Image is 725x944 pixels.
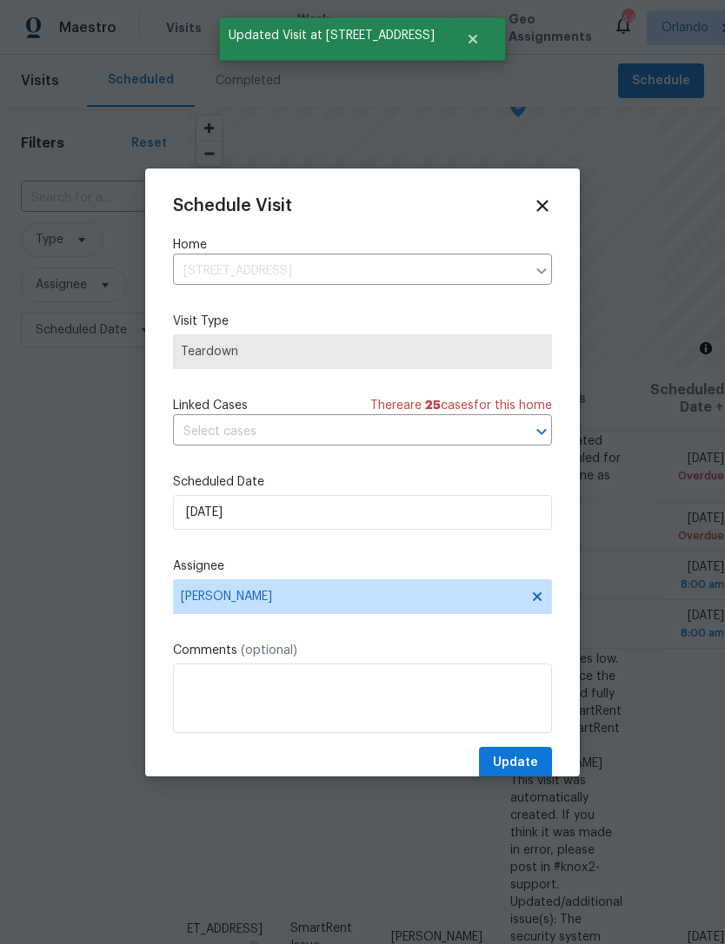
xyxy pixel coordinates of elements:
input: Enter in an address [173,258,526,285]
span: Teardown [181,343,544,360]
label: Visit Type [173,313,552,330]
button: Open [529,419,554,444]
button: Close [444,22,502,56]
span: Linked Cases [173,397,248,414]
span: Update [493,752,538,774]
label: Assignee [173,558,552,575]
span: [PERSON_NAME] [181,590,522,604]
span: Close [533,196,552,215]
input: M/D/YYYY [173,495,552,530]
button: Update [479,747,552,779]
span: (optional) [241,644,297,657]
label: Comments [173,642,552,659]
span: 25 [425,399,441,412]
span: Schedule Visit [173,197,292,215]
label: Scheduled Date [173,473,552,491]
label: Home [173,236,552,254]
input: Select cases [173,419,503,446]
span: Updated Visit at [STREET_ADDRESS] [219,17,444,54]
span: There are case s for this home [370,397,552,414]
